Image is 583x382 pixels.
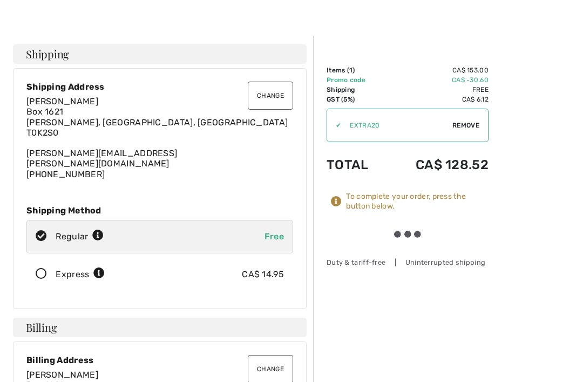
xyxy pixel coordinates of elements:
[327,146,385,183] td: Total
[349,66,352,74] span: 1
[265,231,284,242] span: Free
[26,169,105,179] a: [PHONE_NUMBER]
[26,322,57,333] span: Billing
[26,106,288,137] span: Box 1621 [PERSON_NAME], [GEOGRAPHIC_DATA], [GEOGRAPHIC_DATA] T0K2S0
[26,355,293,365] div: Billing Address
[327,75,385,85] td: Promo code
[242,268,284,281] div: CA$ 14.95
[26,370,98,380] span: [PERSON_NAME]
[385,65,489,75] td: CA$ 153.00
[327,85,385,95] td: Shipping
[385,95,489,104] td: CA$ 6.12
[248,82,293,110] button: Change
[327,95,385,104] td: GST (5%)
[56,230,104,243] div: Regular
[56,268,105,281] div: Express
[385,146,489,183] td: CA$ 128.52
[327,65,385,75] td: Items ( )
[385,75,489,85] td: CA$ -30.60
[26,49,69,59] span: Shipping
[26,96,98,106] span: [PERSON_NAME]
[327,120,341,130] div: ✔
[327,257,489,267] div: Duty & tariff-free | Uninterrupted shipping
[452,120,479,130] span: Remove
[346,192,489,211] div: To complete your order, press the button below.
[26,205,293,216] div: Shipping Method
[341,109,452,142] input: Promo code
[385,85,489,95] td: Free
[26,82,293,92] div: Shipping Address
[26,96,293,179] div: [PERSON_NAME][EMAIL_ADDRESS][PERSON_NAME][DOMAIN_NAME]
